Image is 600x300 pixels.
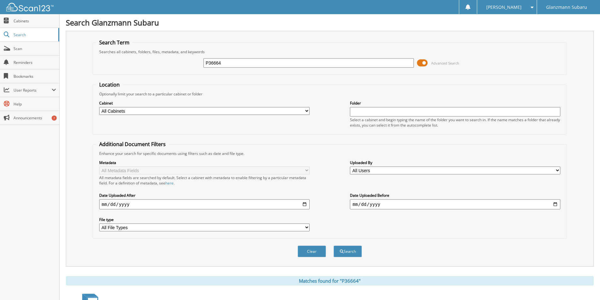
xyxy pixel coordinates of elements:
span: Glanzmann Subaru [546,5,587,9]
div: 7 [52,116,57,121]
div: Searches all cabinets, folders, files, metadata, and keywords [96,49,563,54]
div: All metadata fields are searched by default. Select a cabinet with metadata to enable filtering b... [99,175,310,186]
legend: Additional Document Filters [96,141,169,148]
span: Help [14,101,56,107]
label: File type [99,217,310,222]
label: Date Uploaded After [99,193,310,198]
button: Clear [298,246,326,257]
span: Scan [14,46,56,51]
h1: Search Glanzmann Subaru [66,17,594,28]
span: User Reports [14,88,52,93]
span: [PERSON_NAME] [486,5,522,9]
span: Bookmarks [14,74,56,79]
label: Metadata [99,160,310,165]
label: Date Uploaded Before [350,193,560,198]
a: here [165,180,174,186]
img: scan123-logo-white.svg [6,3,54,11]
span: Search [14,32,55,37]
legend: Location [96,81,123,88]
button: Search [334,246,362,257]
div: Optionally limit your search to a particular cabinet or folder [96,91,563,97]
span: Announcements [14,115,56,121]
span: Advanced Search [431,61,459,65]
span: Reminders [14,60,56,65]
div: Matches found for "P36664" [66,276,594,286]
legend: Search Term [96,39,133,46]
label: Cabinet [99,100,310,106]
input: start [99,199,310,209]
div: Enhance your search for specific documents using filters such as date and file type. [96,151,563,156]
label: Folder [350,100,560,106]
div: Select a cabinet and begin typing the name of the folder you want to search in. If the name match... [350,117,560,128]
label: Uploaded By [350,160,560,165]
span: Cabinets [14,18,56,24]
input: end [350,199,560,209]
